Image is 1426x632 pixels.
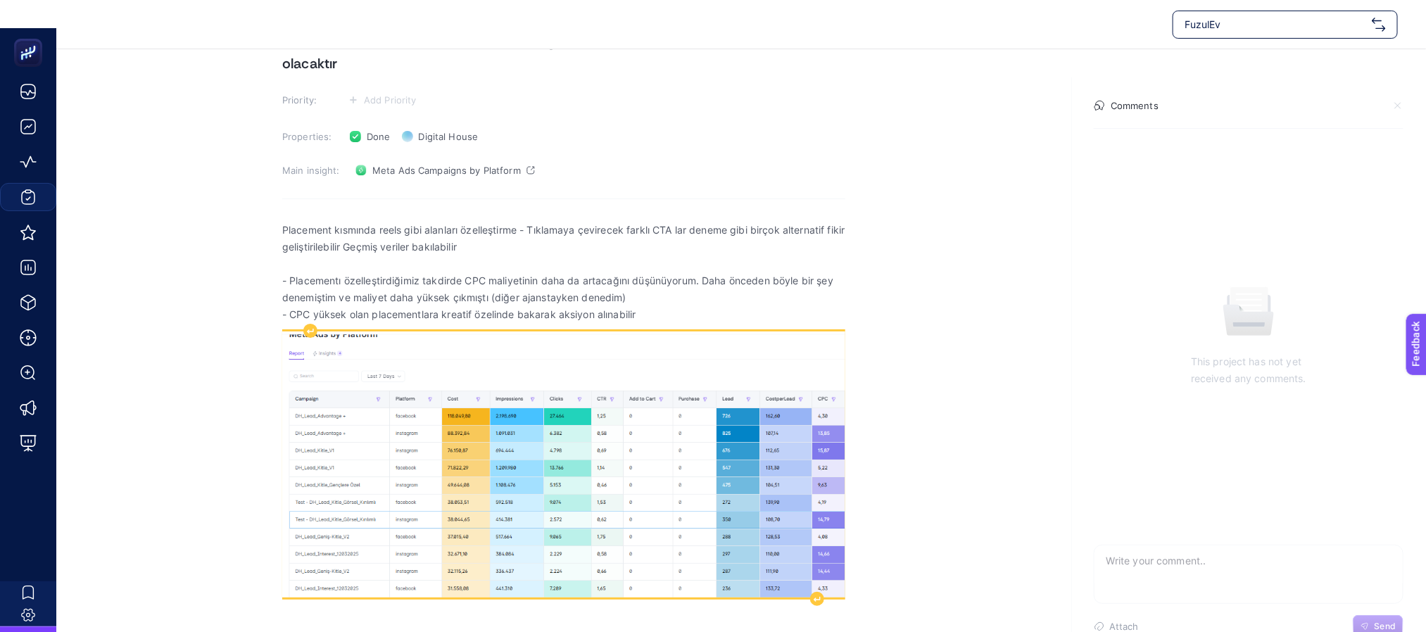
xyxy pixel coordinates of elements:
[350,159,541,182] a: Meta Ads Campaigns by Platform
[282,165,341,176] h3: Main insight:
[364,94,417,106] span: Add Priority
[282,213,845,632] div: Rich Text Editor. Editing area: main
[1185,18,1366,32] span: FuzulEv
[419,131,479,142] span: Digital House
[282,94,341,106] h3: Priority:
[1191,353,1306,387] p: This project has not yet received any comments.
[8,4,53,15] span: Feedback
[282,331,845,598] img: 1757056398707-image.png
[282,131,341,142] h3: Properties:
[282,306,845,323] span: - CPC yüksek olan placementlara kreatif özelinde bakarak aksiyon alınabilir
[282,222,845,255] p: Placement kısmında reels gibi alanları özelleştirme - Tıklamaya çevirecek farklı CTA lar deneme g...
[1111,100,1159,111] h4: Comments
[282,272,845,306] p: - Placementı özelleştirdiğimiz takdirde CPC maliyetinin daha da artacağını düşünüyorum. Daha önce...
[367,131,391,142] span: Done
[1372,18,1386,32] img: svg%3e
[303,324,317,338] div: Insert paragraph before block
[810,592,824,606] div: Insert paragraph after block
[372,165,521,176] span: Meta Ads Campaigns by Platform
[1375,621,1396,632] span: Send
[344,91,421,108] button: Add Priority
[1109,621,1139,632] span: Attach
